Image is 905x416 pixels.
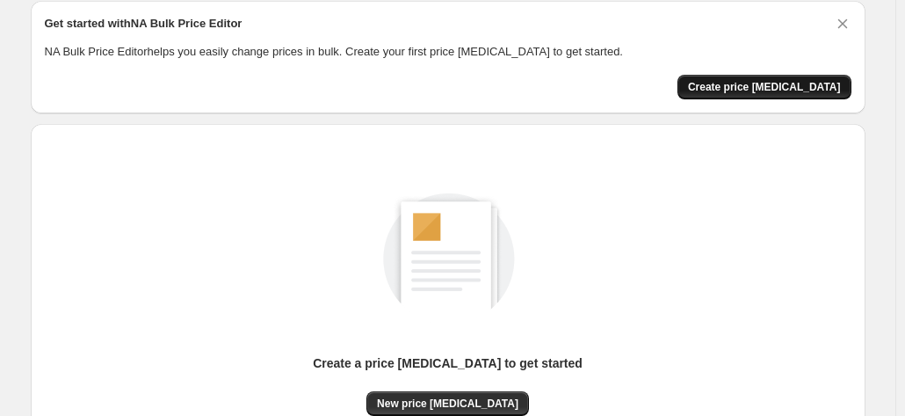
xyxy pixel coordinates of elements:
button: Create price change job [677,75,851,99]
p: NA Bulk Price Editor helps you easily change prices in bulk. Create your first price [MEDICAL_DAT... [45,43,851,61]
button: New price [MEDICAL_DATA] [366,391,529,416]
span: New price [MEDICAL_DATA] [377,397,518,411]
p: Create a price [MEDICAL_DATA] to get started [313,354,583,372]
h2: Get started with NA Bulk Price Editor [45,15,243,33]
button: Dismiss card [834,15,851,33]
span: Create price [MEDICAL_DATA] [688,80,841,94]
